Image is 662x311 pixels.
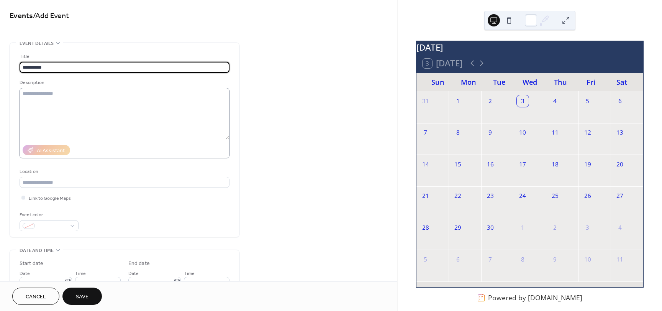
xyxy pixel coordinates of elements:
[26,293,46,301] span: Cancel
[549,253,561,265] div: 9
[419,190,431,202] div: 21
[128,270,139,278] span: Date
[419,158,431,170] div: 14
[29,194,71,202] span: Link to Google Maps
[517,127,529,138] div: 10
[423,73,453,91] div: Sun
[549,158,561,170] div: 18
[582,190,593,202] div: 26
[582,127,593,138] div: 12
[614,253,626,265] div: 11
[545,73,576,91] div: Thu
[549,127,561,138] div: 11
[452,190,464,202] div: 22
[582,158,593,170] div: 19
[614,190,626,202] div: 27
[20,270,30,278] span: Date
[517,95,529,107] div: 3
[549,222,561,234] div: 2
[488,293,582,302] div: Powered by
[582,253,593,265] div: 10
[576,73,606,91] div: Fri
[453,73,484,91] div: Mon
[452,95,464,107] div: 1
[452,158,464,170] div: 15
[517,158,529,170] div: 17
[517,190,529,202] div: 24
[419,253,431,265] div: 5
[484,253,496,265] div: 7
[484,73,515,91] div: Tue
[484,222,496,234] div: 30
[549,190,561,202] div: 25
[20,53,228,61] div: Title
[517,222,529,234] div: 1
[452,222,464,234] div: 29
[517,253,529,265] div: 8
[62,288,102,305] button: Save
[582,222,593,234] div: 3
[515,73,545,91] div: Wed
[20,211,77,219] div: Event color
[549,95,561,107] div: 4
[452,127,464,138] div: 8
[33,8,69,23] span: / Add Event
[419,95,431,107] div: 31
[128,260,150,268] div: End date
[452,253,464,265] div: 6
[20,260,43,268] div: Start date
[20,247,54,255] span: Date and time
[20,39,54,48] span: Event details
[582,95,593,107] div: 5
[20,168,228,176] div: Location
[75,270,86,278] span: Time
[184,270,195,278] span: Time
[614,222,626,234] div: 4
[419,127,431,138] div: 7
[484,95,496,107] div: 2
[484,190,496,202] div: 23
[10,8,33,23] a: Events
[614,158,626,170] div: 20
[484,158,496,170] div: 16
[606,73,637,91] div: Sat
[416,41,643,54] div: [DATE]
[419,222,431,234] div: 28
[614,127,626,138] div: 13
[484,127,496,138] div: 9
[528,293,582,302] a: [DOMAIN_NAME]
[20,79,228,87] div: Description
[76,293,88,301] span: Save
[614,95,626,107] div: 6
[12,288,59,305] button: Cancel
